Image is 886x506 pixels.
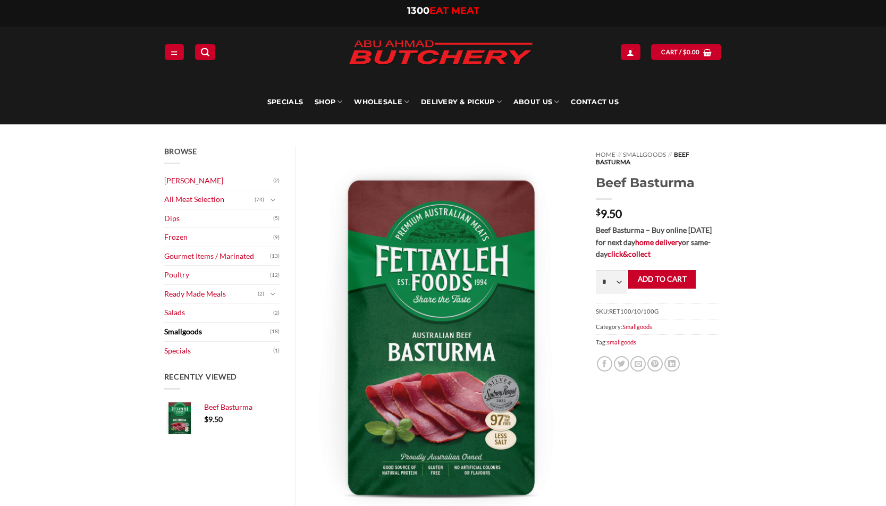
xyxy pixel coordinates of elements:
a: Email to a Friend [630,356,646,372]
span: 1300 [407,5,429,16]
span: (2) [258,286,264,302]
span: $ [596,208,601,216]
a: home delivery [635,238,682,247]
a: Share on LinkedIn [664,356,680,372]
h1: Beef Basturma [596,174,722,191]
a: Home [596,150,615,158]
span: Tag: [596,334,722,350]
a: Pin on Pinterest [647,356,663,372]
span: (12) [270,267,280,283]
span: EAT MEAT [429,5,479,16]
a: Share on Facebook [597,356,612,372]
a: smallgoods [607,339,636,345]
button: Add to cart [628,270,696,289]
span: (1) [273,343,280,359]
a: Dips [164,209,274,228]
button: Toggle [267,194,280,206]
span: $ [204,415,208,424]
a: All Meat Selection [164,190,255,209]
a: [PERSON_NAME] [164,172,274,190]
a: Gourmet Items / Marinated [164,247,271,266]
bdi: 0.00 [683,48,700,55]
a: Specials [164,342,274,360]
img: Abu Ahmad Butchery [340,33,542,73]
a: Delivery & Pickup [421,80,502,124]
a: Poultry [164,266,271,284]
a: About Us [513,80,559,124]
span: (5) [273,210,280,226]
a: Ready Made Meals [164,285,258,303]
span: Beef Basturma [596,150,689,166]
a: Smallgoods [623,150,666,158]
span: $ [683,47,687,57]
a: Smallgoods [622,323,652,330]
span: (9) [273,230,280,246]
a: SHOP [315,80,342,124]
span: Beef Basturma [204,402,252,411]
a: Frozen [164,228,274,247]
span: (74) [255,192,264,208]
span: SKU: [596,303,722,319]
a: Specials [267,80,303,124]
a: Login [621,44,640,60]
span: RET100/10/100G [609,308,659,315]
span: (18) [270,324,280,340]
a: 1300EAT MEAT [407,5,479,16]
span: // [668,150,672,158]
a: Contact Us [571,80,619,124]
span: Category: [596,319,722,334]
a: Smallgoods [164,323,271,341]
span: (13) [270,248,280,264]
span: // [618,150,621,158]
bdi: 9.50 [204,415,223,424]
a: Menu [165,44,184,60]
span: (2) [273,305,280,321]
a: click&collect [607,249,651,258]
a: Share on Twitter [614,356,629,372]
a: Salads [164,303,274,322]
span: Browse [164,147,197,156]
a: Search [195,44,215,60]
strong: Beef Basturma – Buy online [DATE] for next day or same-day [596,225,712,258]
span: Cart / [661,47,699,57]
span: (2) [273,173,280,189]
a: Beef Basturma [204,402,280,412]
a: Wholesale [354,80,409,124]
span: Recently Viewed [164,372,238,381]
a: View cart [651,44,721,60]
button: Toggle [267,288,280,300]
bdi: 9.50 [596,207,622,220]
